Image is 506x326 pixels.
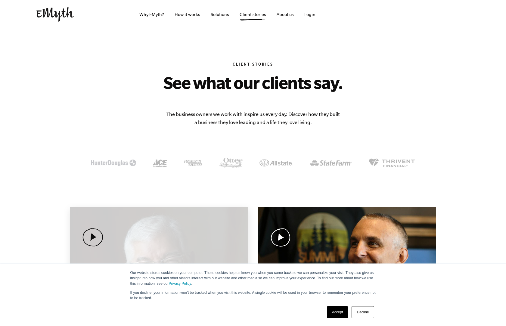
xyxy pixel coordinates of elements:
[91,160,136,166] img: Client
[310,160,352,166] img: Client
[175,12,200,17] span: How it works
[130,290,376,300] span: If you decline, your information won’t be tracked when you visit this website. A single cookie wi...
[259,159,293,166] img: Client
[340,8,404,21] iframe: Embedded CTA
[240,12,266,17] span: Client stories
[163,73,343,92] span: See what our clients say.
[184,160,202,166] img: Client
[277,12,294,17] span: About us
[211,12,229,17] span: Solutions
[327,306,348,318] a: Accept
[166,111,340,125] span: The business owners we work with inspire us every day. Discover how they built a business they lo...
[233,63,273,67] span: Client Stories
[130,271,374,286] span: Our website stores cookies on your computer. These cookies help us know you when you come back so...
[357,310,369,314] span: Decline
[219,158,243,168] img: Client
[82,228,103,247] img: Play Video
[153,159,167,167] img: Client
[139,12,164,17] span: Why EMyth?
[369,158,415,167] img: Client
[332,310,343,314] span: Accept
[270,228,291,247] img: Play Video
[407,8,470,21] iframe: Embedded CTA
[36,7,74,22] img: EMyth
[169,281,191,286] a: Privacy Policy
[352,306,374,318] a: Decline
[304,12,315,17] span: Login
[191,281,192,286] span: .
